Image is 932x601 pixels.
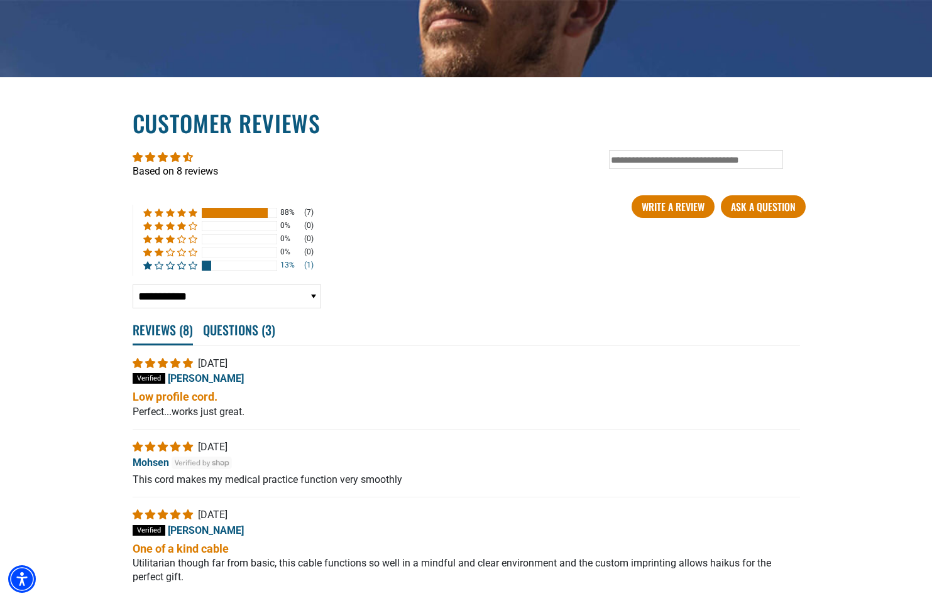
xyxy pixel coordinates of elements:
[133,107,800,139] h2: Customer Reviews
[133,509,195,521] span: 5 star review
[304,260,314,271] div: (1)
[721,195,806,218] a: Ask a question
[133,405,800,419] p: Perfect...works just great.
[304,207,314,218] div: (7)
[265,320,271,339] span: 3
[632,195,715,218] a: Write A Review
[133,165,218,177] a: Based on 8 reviews - open in a new tab
[198,509,228,521] span: [DATE]
[280,207,300,218] div: 88%
[143,207,197,218] div: 88% (7) reviews with 5 star rating
[198,441,228,453] span: [DATE]
[133,316,193,345] span: Reviews ( )
[133,541,800,556] b: One of a kind cable
[133,357,195,369] span: 5 star review
[168,372,244,384] span: [PERSON_NAME]
[172,457,233,469] img: Verified by Shop
[183,320,189,339] span: 8
[133,456,169,468] span: Mohsen
[133,556,800,585] p: Utilitarian though far from basic, this cable functions so well in a mindful and clear environmen...
[8,565,36,593] div: Accessibility Menu
[133,284,321,308] select: Sort dropdown
[203,316,275,344] span: Questions ( )
[280,260,300,271] div: 13%
[133,473,800,487] p: This cord makes my medical practice function very smoothly
[133,441,195,453] span: 5 star review
[198,357,228,369] span: [DATE]
[133,150,800,165] div: Average rating is 4.50 stars
[609,150,783,169] input: Type in keyword and press enter...
[133,389,800,404] b: Low profile cord.
[168,524,244,536] span: [PERSON_NAME]
[143,260,197,271] div: 13% (1) reviews with 1 star rating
